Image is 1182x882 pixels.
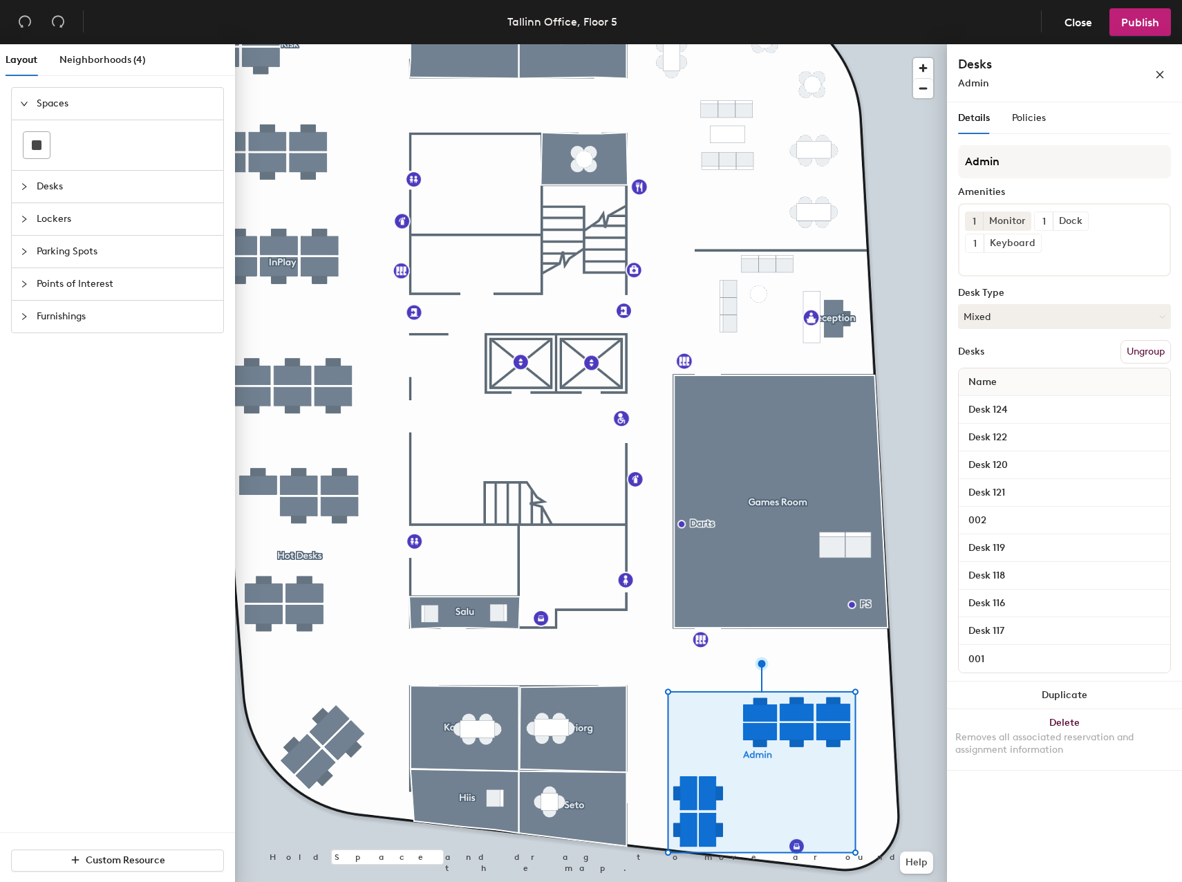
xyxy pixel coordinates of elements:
[958,112,990,124] span: Details
[20,247,28,256] span: collapsed
[965,212,983,230] button: 1
[961,483,1167,503] input: Unnamed desk
[1109,8,1171,36] button: Publish
[966,234,984,252] button: 1
[961,511,1167,530] input: Unnamed desk
[59,54,146,66] span: Neighborhoods (4)
[37,301,215,332] span: Furnishings
[20,312,28,321] span: collapsed
[961,566,1167,585] input: Unnamed desk
[947,682,1182,709] button: Duplicate
[37,268,215,300] span: Points of Interest
[86,854,165,866] span: Custom Resource
[947,709,1182,770] button: DeleteRemoves all associated reservation and assignment information
[37,171,215,203] span: Desks
[958,55,1110,73] h4: Desks
[961,538,1167,558] input: Unnamed desk
[900,852,933,874] button: Help
[973,214,976,229] span: 1
[507,13,617,30] div: Tallinn Office, Floor 5
[11,850,224,872] button: Custom Resource
[961,400,1167,420] input: Unnamed desk
[961,594,1167,613] input: Unnamed desk
[983,212,1031,230] div: Monitor
[958,77,989,89] span: Admin
[20,215,28,223] span: collapsed
[1064,16,1092,29] span: Close
[6,54,37,66] span: Layout
[11,8,39,36] button: Undo (⌘ + Z)
[958,187,1171,198] div: Amenities
[37,236,215,268] span: Parking Spots
[961,649,1167,668] input: Unnamed desk
[961,370,1004,395] span: Name
[958,304,1171,329] button: Mixed
[37,203,215,235] span: Lockers
[1053,212,1088,230] div: Dock
[44,8,72,36] button: Redo (⌘ + ⇧ + Z)
[955,731,1174,756] div: Removes all associated reservation and assignment information
[20,182,28,191] span: collapsed
[958,346,984,357] div: Desks
[1120,340,1171,364] button: Ungroup
[1121,16,1159,29] span: Publish
[20,100,28,108] span: expanded
[961,428,1167,447] input: Unnamed desk
[18,15,32,28] span: undo
[961,621,1167,641] input: Unnamed desk
[961,456,1167,475] input: Unnamed desk
[1035,212,1053,230] button: 1
[1042,214,1046,229] span: 1
[37,88,215,120] span: Spaces
[984,234,1041,252] div: Keyboard
[20,280,28,288] span: collapsed
[1012,112,1046,124] span: Policies
[1053,8,1104,36] button: Close
[973,236,977,251] span: 1
[1155,70,1165,79] span: close
[958,288,1171,299] div: Desk Type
